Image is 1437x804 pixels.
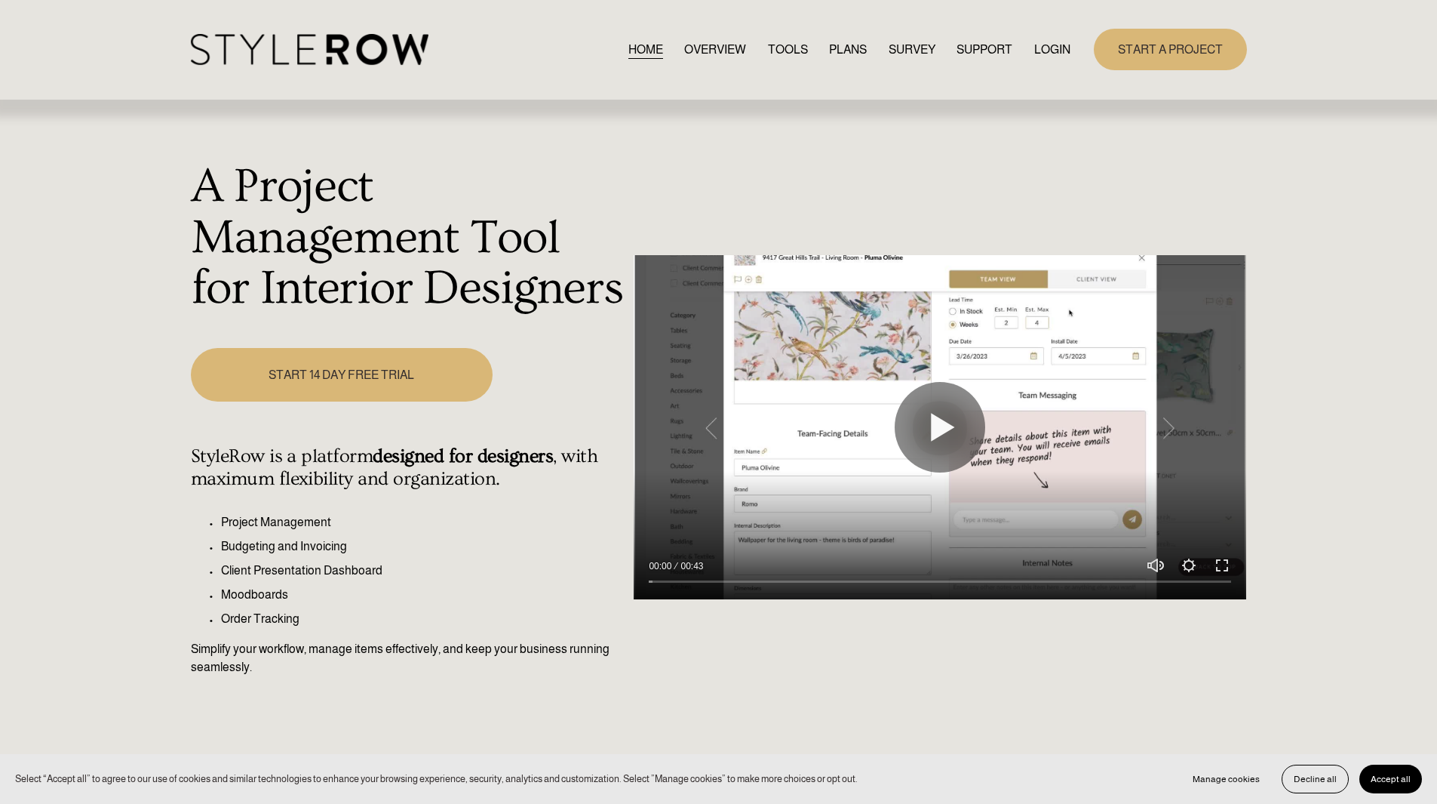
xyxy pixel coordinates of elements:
[649,559,675,574] div: Current time
[191,640,626,676] p: Simplify your workflow, manage items effectively, and keep your business running seamlessly.
[956,41,1012,59] span: SUPPORT
[829,39,867,60] a: PLANS
[895,382,985,473] button: Play
[373,445,553,467] strong: designed for designers
[1294,774,1337,784] span: Decline all
[1181,765,1271,793] button: Manage cookies
[1359,765,1422,793] button: Accept all
[628,39,663,60] a: HOME
[191,34,428,65] img: StyleRow
[1282,765,1349,793] button: Decline all
[768,39,808,60] a: TOOLS
[1094,29,1247,70] a: START A PROJECT
[1371,774,1411,784] span: Accept all
[889,39,935,60] a: SURVEY
[191,445,626,491] h4: StyleRow is a platform , with maximum flexibility and organization.
[649,577,1231,587] input: Seek
[221,586,626,604] p: Moodboards
[221,538,626,556] p: Budgeting and Invoicing
[956,39,1012,60] a: folder dropdown
[191,348,493,402] a: START 14 DAY FREE TRIAL
[221,513,626,531] p: Project Management
[675,559,707,574] div: Duration
[1034,39,1070,60] a: LOGIN
[191,162,626,315] h1: A Project Management Tool for Interior Designers
[221,562,626,580] p: Client Presentation Dashboard
[15,772,858,786] p: Select “Accept all” to agree to our use of cookies and similar technologies to enhance your brows...
[221,610,626,628] p: Order Tracking
[684,39,746,60] a: OVERVIEW
[1193,774,1260,784] span: Manage cookies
